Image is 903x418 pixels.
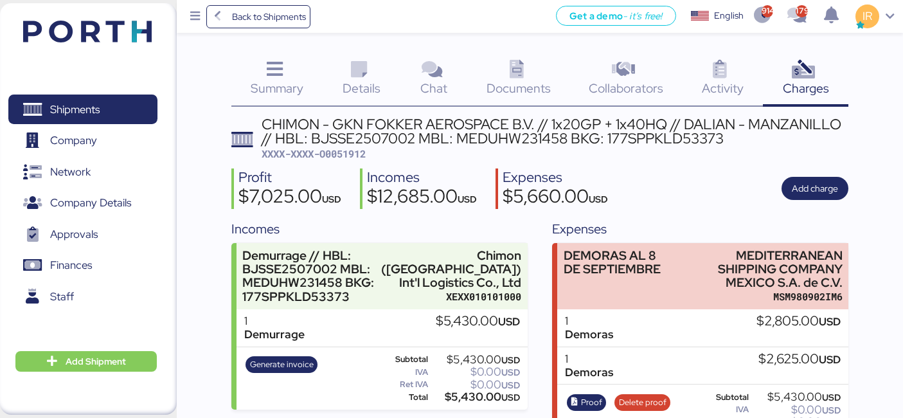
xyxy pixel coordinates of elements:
[238,187,341,209] div: $7,025.00
[702,393,749,402] div: Subtotal
[262,147,366,160] span: XXXX-XXXX-O0051912
[8,126,157,156] a: Company
[565,328,613,341] div: Demoras
[501,367,520,378] span: USD
[8,251,157,280] a: Finances
[822,404,841,416] span: USD
[458,193,477,205] span: USD
[381,380,428,389] div: Ret IVA
[367,187,477,209] div: $12,685.00
[206,5,311,28] a: Back to Shipments
[184,6,206,28] button: Menu
[487,80,551,96] span: Documents
[50,287,74,306] span: Staff
[246,356,317,373] button: Generate invoice
[564,249,669,276] div: DEMORAS AL 8 DE SEPTIEMBRE
[431,380,520,390] div: $0.00
[702,405,749,414] div: IVA
[758,352,841,367] div: $2,625.00
[567,394,607,411] button: Proof
[431,355,520,365] div: $5,430.00
[498,314,520,329] span: USD
[381,249,521,289] div: Chimon ([GEOGRAPHIC_DATA]) Int'l Logistics Co., Ltd
[565,366,613,379] div: Demoras
[614,394,670,411] button: Delete proof
[8,95,157,124] a: Shipments
[244,314,305,328] div: 1
[8,157,157,186] a: Network
[581,395,602,410] span: Proof
[565,314,613,328] div: 1
[50,163,91,181] span: Network
[8,282,157,311] a: Staff
[244,328,305,341] div: Demurrage
[552,219,848,239] div: Expenses
[756,314,841,329] div: $2,805.00
[381,368,428,377] div: IVA
[66,354,126,369] span: Add Shipment
[589,80,663,96] span: Collaborators
[714,9,744,23] div: English
[675,249,842,289] div: MEDITERRANEAN SHIPPING COMPANY MEXICO S.A. de C.V.
[675,290,842,304] div: MSM980902IM6
[501,354,520,366] span: USD
[250,358,314,372] span: Generate invoice
[782,177,848,200] button: Add charge
[819,352,841,367] span: USD
[322,193,341,205] span: USD
[231,219,528,239] div: Incomes
[8,219,157,249] a: Approvals
[619,395,666,410] span: Delete proof
[50,194,131,212] span: Company Details
[751,392,841,402] div: $5,430.00
[381,355,428,364] div: Subtotal
[343,80,380,96] span: Details
[50,100,100,119] span: Shipments
[565,352,613,366] div: 1
[863,8,872,24] span: IR
[819,314,841,329] span: USD
[822,392,841,403] span: USD
[242,249,375,304] div: Demurrage // HBL: BJSSE2507002 MBL: MEDUHW231458 BKG: 177SPPKLD53373
[436,314,520,329] div: $5,430.00
[50,225,98,244] span: Approvals
[503,168,608,187] div: Expenses
[420,80,447,96] span: Chat
[751,405,841,415] div: $0.00
[262,117,848,146] div: CHIMON - GKN FOKKER AEROSPACE B.V. // 1x20GP + 1x40HQ // DALIAN - MANZANILLO // HBL: BJSSE2507002...
[501,379,520,391] span: USD
[8,188,157,218] a: Company Details
[232,9,306,24] span: Back to Shipments
[783,80,829,96] span: Charges
[702,80,744,96] span: Activity
[238,168,341,187] div: Profit
[50,131,97,150] span: Company
[381,393,428,402] div: Total
[503,187,608,209] div: $5,660.00
[251,80,303,96] span: Summary
[381,290,521,304] div: XEXX010101000
[431,367,520,377] div: $0.00
[431,392,520,402] div: $5,430.00
[15,351,157,372] button: Add Shipment
[792,181,838,196] span: Add charge
[50,256,92,275] span: Finances
[501,392,520,403] span: USD
[589,193,608,205] span: USD
[367,168,477,187] div: Incomes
